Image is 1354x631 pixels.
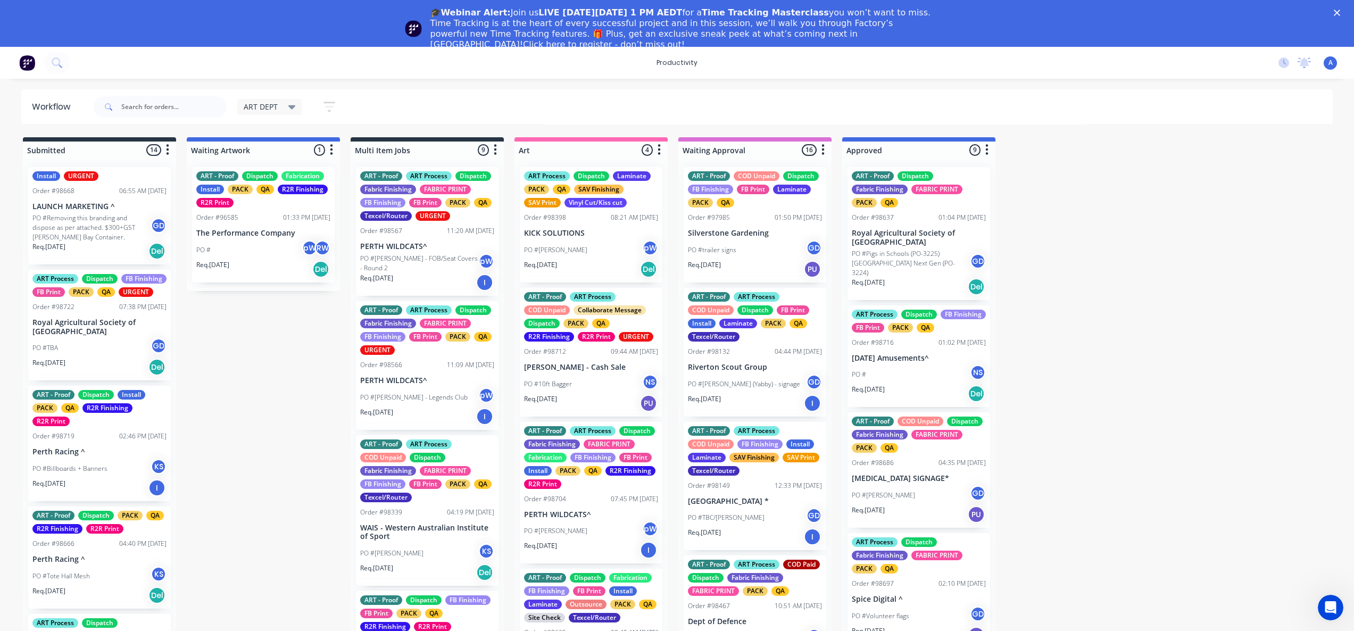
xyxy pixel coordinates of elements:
div: PACK [852,443,877,453]
div: ART - Proof [196,171,238,181]
p: PO #[PERSON_NAME] [852,491,915,500]
div: I [148,479,165,496]
div: GD [151,218,167,234]
div: Order #98637 [852,213,894,222]
div: Dispatch [737,305,773,315]
div: FABRIC PRINT [420,185,471,194]
div: 12:33 PM [DATE] [775,481,822,491]
div: Del [476,564,493,581]
p: Req. [DATE] [524,541,557,551]
div: GD [970,253,986,269]
div: QA [553,185,570,194]
div: Texcel/Router [360,493,412,502]
div: FB Print [409,332,442,342]
div: I [804,395,821,412]
div: PACK [888,323,913,333]
div: COD Unpaid [688,305,734,315]
div: Del [148,359,165,376]
p: PO #TBC/[PERSON_NAME] [688,513,765,522]
div: ART Process [570,426,616,436]
div: GD [806,508,822,524]
div: ART Process [570,292,616,302]
div: Laminate [719,319,757,328]
div: Collaborate Message [574,305,646,315]
div: Fabric Finishing [852,430,908,439]
div: FB Finishing [360,198,405,207]
div: ART Process [734,560,779,569]
p: Req. [DATE] [360,408,393,417]
p: PO #Removing this branding and dispose as per attached. $300+GST [PERSON_NAME] Bay Container. [32,213,151,242]
div: FB Finishing [737,439,783,449]
div: COD Unpaid [688,439,734,449]
div: PU [640,395,657,412]
div: 04:19 PM [DATE] [447,508,494,517]
p: Riverton Scout Group [688,363,822,372]
div: COD Unpaid [524,305,570,315]
p: Req. [DATE] [360,273,393,283]
div: NS [970,364,986,380]
div: Install [32,171,60,181]
div: Dispatch [242,171,278,181]
div: FABRIC PRINT [420,466,471,476]
div: COD Paid [783,560,820,569]
img: Factory [19,55,35,71]
div: ART Process [852,310,898,319]
div: I [476,274,493,291]
div: Order #98704 [524,494,566,504]
div: ART Process [406,305,452,315]
p: Req. [DATE] [524,394,557,404]
div: PACK [852,564,877,574]
div: ART - ProofDispatchFabricationInstallPACKQAR2R FinishingR2R PrintOrder #9658501:33 PM [DATE]The P... [192,167,335,283]
div: 02:46 PM [DATE] [119,431,167,441]
p: The Performance Company [196,229,330,238]
div: Install [196,185,224,194]
p: WAIS - Western Australian Institute of Sport [360,524,494,542]
p: [MEDICAL_DATA] SIGNAGE* [852,474,986,483]
a: Click here to register - don’t miss out! [523,39,685,49]
div: GD [151,338,167,354]
p: [DATE] Amusements^ [852,354,986,363]
div: 09:44 AM [DATE] [611,347,658,356]
div: Dispatch [901,537,937,547]
div: ART - ProofART ProcessDispatchFabric FinishingFABRIC PRINTFabricationFB FinishingFB PrintInstallP... [520,422,662,564]
div: QA [256,185,274,194]
div: Dispatch [78,511,114,520]
div: R2R Finishing [524,332,574,342]
div: FB Print [777,305,809,315]
div: Install [524,466,552,476]
div: pW [642,521,658,537]
div: Close [1334,10,1344,16]
div: Laminate [688,453,726,462]
div: 04:40 PM [DATE] [119,539,167,549]
div: ART Process [734,292,779,302]
div: NS [642,374,658,390]
p: Req. [DATE] [688,394,721,404]
div: Order #98686 [852,458,894,468]
div: Del [968,385,985,402]
div: COD Unpaid [734,171,779,181]
div: SAV Print [524,198,561,207]
p: PO #Billboards + Banners [32,464,107,474]
div: Dispatch [455,305,491,315]
div: Dispatch [901,310,937,319]
div: R2R Print [524,479,561,489]
div: R2R Print [578,332,615,342]
p: Perth Racing ^ [32,447,167,456]
div: QA [790,319,807,328]
div: pW [302,240,318,256]
div: Dispatch [524,319,560,328]
div: FB Print [737,185,769,194]
p: PO #Tote Hall Mesh [32,571,90,581]
div: Dispatch [410,453,445,462]
div: ART - Proof [852,417,894,426]
div: QA [592,319,610,328]
p: Req. [DATE] [196,260,229,270]
div: URGENT [64,171,98,181]
span: A [1328,58,1333,68]
div: Fabric Finishing [524,439,580,449]
p: Req. [DATE] [852,505,885,515]
div: ART - Proof [688,171,730,181]
div: pW [478,387,494,403]
div: Del [968,278,985,295]
p: PO # [852,370,866,379]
